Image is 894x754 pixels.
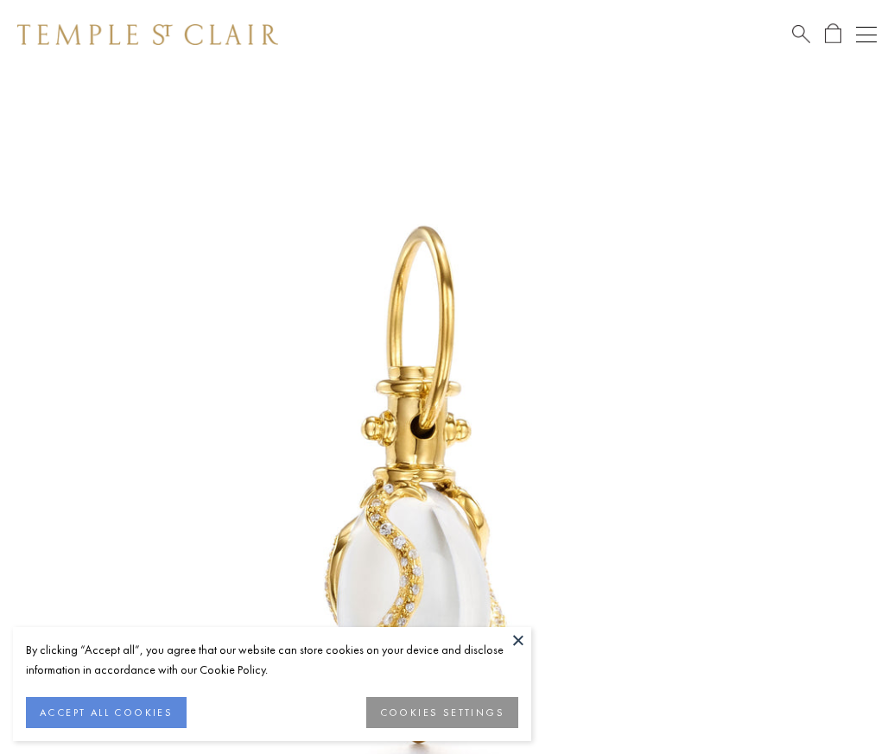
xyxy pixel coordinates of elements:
[825,23,841,45] a: Open Shopping Bag
[366,697,518,728] button: COOKIES SETTINGS
[26,697,187,728] button: ACCEPT ALL COOKIES
[792,23,810,45] a: Search
[856,24,877,45] button: Open navigation
[17,24,278,45] img: Temple St. Clair
[26,640,518,680] div: By clicking “Accept all”, you agree that our website can store cookies on your device and disclos...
